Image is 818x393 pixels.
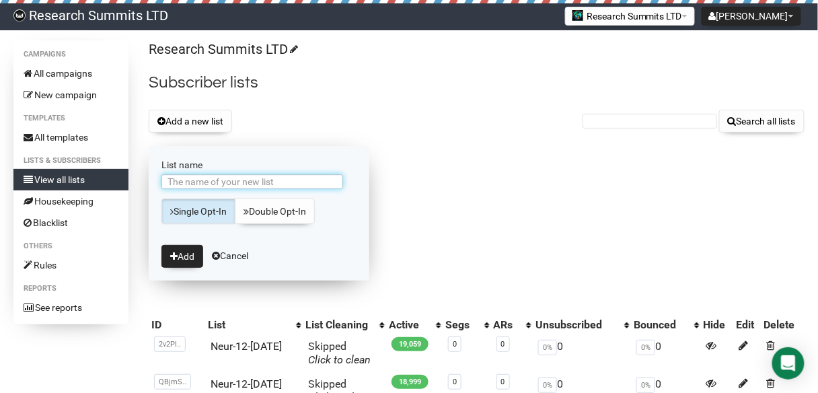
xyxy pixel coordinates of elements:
span: 0% [636,378,655,393]
a: Neur-12-[DATE] [211,378,282,390]
a: Research Summits LTD [149,41,296,57]
a: 0 [453,378,457,386]
a: 0 [453,340,457,349]
button: [PERSON_NAME] [702,7,801,26]
a: New campaign [13,84,128,106]
li: Lists & subscribers [13,153,128,169]
a: Rules [13,254,128,276]
a: All campaigns [13,63,128,84]
div: Delete [764,318,802,332]
div: Hide [704,318,731,332]
td: 0 [631,334,700,372]
li: Others [13,238,128,254]
div: Unsubscribed [535,318,618,332]
a: Neur-12-[DATE] [211,340,282,353]
input: The name of your new list [161,174,343,189]
a: Click to clean [308,353,371,366]
a: Blacklist [13,212,128,234]
th: Hide: No sort applied, sorting is disabled [701,316,734,334]
li: Campaigns [13,46,128,63]
div: List [208,318,289,332]
a: Cancel [212,250,248,261]
span: 0% [636,340,655,355]
button: Search all lists [719,110,805,133]
th: Active: No sort applied, activate to apply an ascending sort [386,316,443,334]
th: ID: No sort applied, sorting is disabled [149,316,205,334]
div: Edit [736,318,759,332]
button: Research Summits LTD [565,7,695,26]
button: Add a new list [149,110,232,133]
th: Unsubscribed: No sort applied, activate to apply an ascending sort [533,316,631,334]
span: 2v2Pl.. [154,336,186,352]
li: Reports [13,281,128,297]
th: ARs: No sort applied, activate to apply an ascending sort [491,316,533,334]
a: Single Opt-In [161,199,235,224]
th: Edit: No sort applied, sorting is disabled [733,316,761,334]
div: ID [151,318,202,332]
a: All templates [13,127,128,148]
div: Active [389,318,429,332]
div: List Cleaning [305,318,373,332]
label: List name [161,159,357,171]
h2: Subscriber lists [149,71,805,95]
td: 0 [533,334,631,372]
span: 19,059 [392,337,429,351]
div: ARs [494,318,520,332]
span: 0% [538,340,557,355]
div: Open Intercom Messenger [772,347,805,380]
span: QBjmS.. [154,374,191,390]
a: Housekeeping [13,190,128,212]
img: 2.jpg [572,10,583,21]
th: List Cleaning: No sort applied, activate to apply an ascending sort [303,316,386,334]
th: Delete: No sort applied, sorting is disabled [761,316,805,334]
th: Bounced: No sort applied, activate to apply an ascending sort [631,316,700,334]
div: Bounced [634,318,687,332]
div: Segs [445,318,477,332]
a: See reports [13,297,128,318]
a: View all lists [13,169,128,190]
li: Templates [13,110,128,127]
img: bccbfd5974049ef095ce3c15df0eef5a [13,9,26,22]
a: 0 [501,340,505,349]
span: 0% [538,378,557,393]
a: Double Opt-In [235,199,315,224]
button: Add [161,245,203,268]
span: 18,999 [392,375,429,389]
th: Segs: No sort applied, activate to apply an ascending sort [443,316,490,334]
a: 0 [501,378,505,386]
th: List: No sort applied, activate to apply an ascending sort [205,316,303,334]
span: Skipped [308,340,371,366]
